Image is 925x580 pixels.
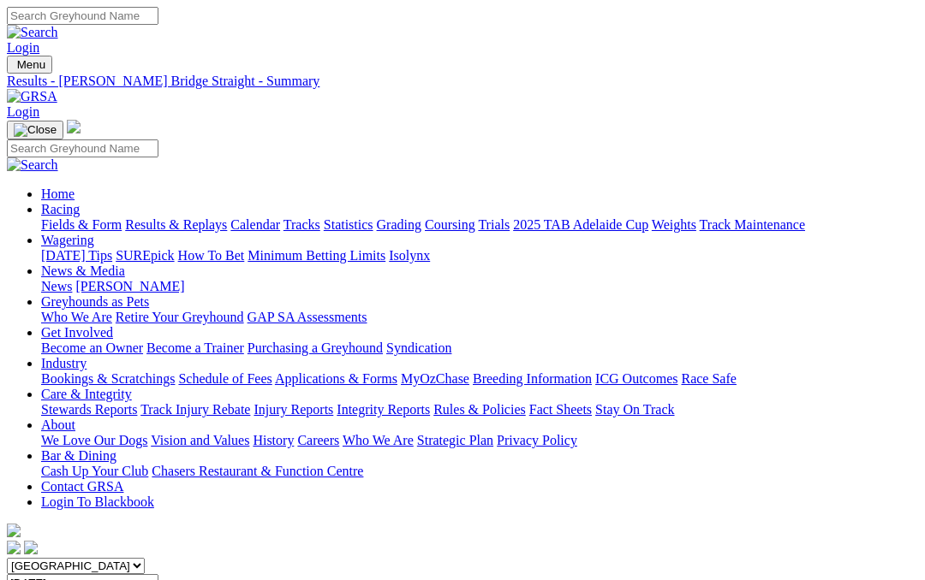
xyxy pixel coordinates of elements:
div: News & Media [41,279,918,294]
img: Search [7,25,58,40]
a: MyOzChase [401,371,469,386]
a: Track Injury Rebate [140,402,250,417]
a: Rules & Policies [433,402,526,417]
a: Purchasing a Greyhound [248,340,383,355]
a: Minimum Betting Limits [248,248,385,263]
button: Toggle navigation [7,56,52,74]
a: Coursing [425,217,475,232]
img: logo-grsa-white.png [67,120,81,133]
img: facebook.svg [7,541,21,554]
a: Results - [PERSON_NAME] Bridge Straight - Summary [7,74,918,89]
img: GRSA [7,89,57,104]
img: Close [14,123,57,137]
div: About [41,433,918,448]
a: Isolynx [389,248,430,263]
a: Cash Up Your Club [41,464,148,478]
a: Schedule of Fees [178,371,272,386]
a: News & Media [41,263,125,278]
button: Toggle navigation [7,121,63,139]
span: Menu [17,58,45,71]
div: Care & Integrity [41,402,918,417]
a: ICG Outcomes [595,371,677,386]
img: Search [7,157,58,173]
a: Strategic Plan [417,433,493,447]
a: Stewards Reports [41,402,137,417]
a: [PERSON_NAME] [75,279,184,293]
a: Results & Replays [125,217,227,232]
a: Get Involved [41,325,113,340]
a: Industry [41,356,87,370]
a: Vision and Values [151,433,249,447]
a: Race Safe [681,371,736,386]
a: Stay On Track [595,402,674,417]
a: Who We Are [41,310,112,324]
a: History [253,433,294,447]
div: Racing [41,217,918,233]
a: Privacy Policy [497,433,577,447]
a: Calendar [230,217,280,232]
a: Syndication [386,340,451,355]
a: Login To Blackbook [41,494,154,509]
a: Contact GRSA [41,479,123,494]
a: Tracks [283,217,320,232]
a: 2025 TAB Adelaide Cup [513,217,648,232]
a: Grading [377,217,421,232]
a: Weights [652,217,696,232]
a: Become a Trainer [146,340,244,355]
a: SUREpick [116,248,174,263]
div: Bar & Dining [41,464,918,479]
a: Wagering [41,233,94,247]
a: Breeding Information [473,371,592,386]
div: Get Involved [41,340,918,356]
a: How To Bet [178,248,245,263]
a: Fact Sheets [529,402,592,417]
a: Fields & Form [41,217,122,232]
a: Bookings & Scratchings [41,371,175,386]
a: Become an Owner [41,340,143,355]
a: Integrity Reports [337,402,430,417]
a: Racing [41,202,80,216]
input: Search [7,139,158,157]
a: [DATE] Tips [41,248,112,263]
a: We Love Our Dogs [41,433,147,447]
a: Home [41,186,75,201]
a: Trials [478,217,510,232]
a: Injury Reports [254,402,333,417]
a: Statistics [324,217,373,232]
a: Who We Are [343,433,414,447]
a: About [41,417,75,432]
div: Industry [41,371,918,387]
div: Greyhounds as Pets [41,310,918,325]
a: Chasers Restaurant & Function Centre [152,464,363,478]
input: Search [7,7,158,25]
a: Care & Integrity [41,387,132,401]
img: twitter.svg [24,541,38,554]
a: Careers [297,433,339,447]
a: News [41,279,72,293]
a: Login [7,104,39,119]
div: Wagering [41,248,918,263]
a: Bar & Dining [41,448,116,463]
a: Login [7,40,39,55]
a: Retire Your Greyhound [116,310,244,324]
a: GAP SA Assessments [248,310,367,324]
a: Track Maintenance [700,217,805,232]
a: Applications & Forms [275,371,397,386]
a: Greyhounds as Pets [41,294,149,309]
img: logo-grsa-white.png [7,524,21,537]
